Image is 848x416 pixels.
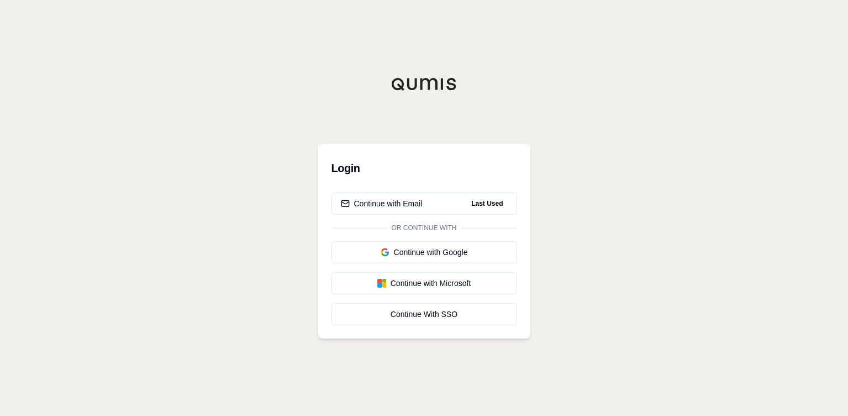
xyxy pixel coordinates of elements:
div: Continue with Microsoft [341,278,508,289]
div: Continue with Email [341,198,423,209]
button: Continue with Microsoft [331,272,517,294]
button: Continue with EmailLast Used [331,193,517,215]
a: Continue With SSO [331,303,517,325]
div: Continue with Google [341,247,508,258]
span: Last Used [467,197,507,210]
div: Continue With SSO [341,309,508,320]
h3: Login [331,157,517,179]
button: Continue with Google [331,241,517,263]
span: Or continue with [387,223,461,232]
img: Qumis [391,77,457,91]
